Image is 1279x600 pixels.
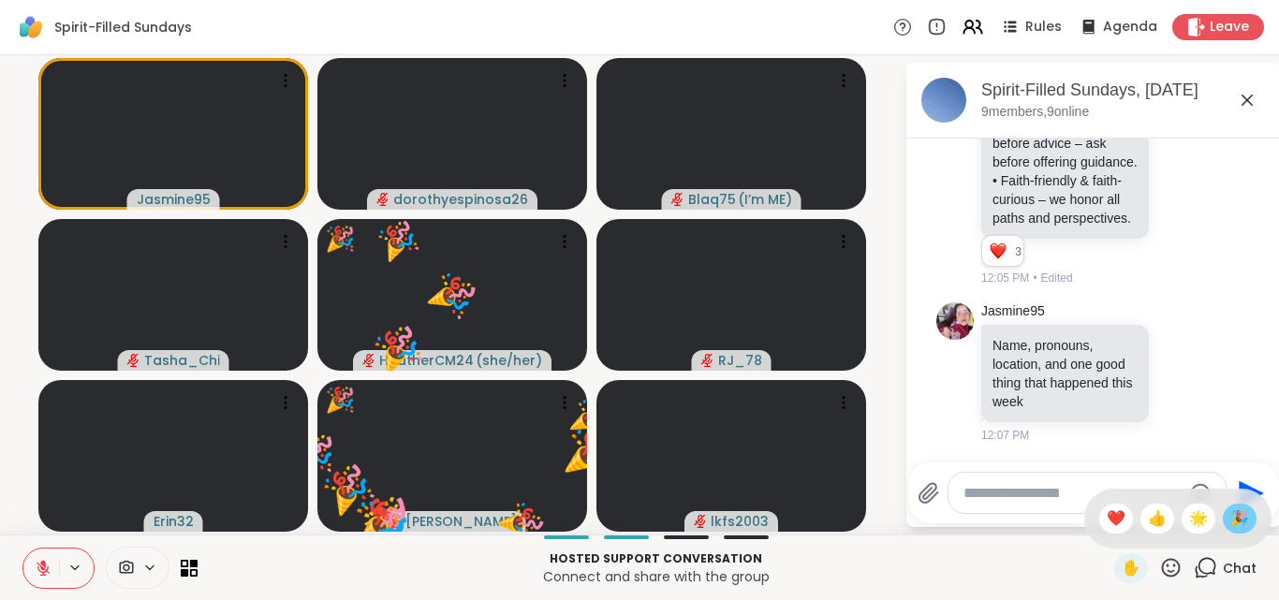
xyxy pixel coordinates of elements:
[476,351,542,370] span: ( she/her )
[1122,557,1140,579] span: ✋
[988,243,1007,258] button: Reactions: love
[209,567,1103,586] p: Connect and share with the group
[477,477,566,567] button: 🎉
[992,336,1138,411] p: Name, pronouns, location, and one good thing that happened this week
[144,351,220,370] span: Tasha_Chi
[1107,507,1125,530] span: ❤️
[711,512,769,531] span: lkfs2003
[738,190,792,209] span: ( I’m ME )
[688,190,736,209] span: Blaq75
[127,354,140,367] span: audio-muted
[54,18,192,37] span: Spirit-Filled Sundays
[1210,18,1249,37] span: Leave
[1033,270,1036,286] span: •
[325,221,355,257] div: 🎉
[921,78,966,123] img: Spirit-Filled Sundays, Sep 14
[209,550,1103,567] p: Hosted support conversation
[1230,507,1249,530] span: 🎉
[701,354,714,367] span: audio-muted
[981,302,1045,321] a: Jasmine95
[963,484,1182,503] textarea: Type your message
[325,382,355,418] div: 🎉
[298,437,399,538] button: 🎉
[718,351,762,370] span: RJ_78
[981,270,1029,286] span: 12:05 PM
[405,248,500,343] button: 🎉
[1189,507,1208,530] span: 🌟
[1189,482,1212,505] button: Emoji picker
[981,103,1089,122] p: 9 members, 9 online
[1041,270,1073,286] span: Edited
[405,512,517,531] span: [PERSON_NAME]
[338,477,428,567] button: 🎉
[1015,243,1023,260] span: 3
[981,427,1029,444] span: 12:07 PM
[694,515,707,528] span: audio-muted
[154,512,194,531] span: Erin32
[1148,507,1167,530] span: 👍
[376,193,390,206] span: audio-muted
[1025,18,1062,37] span: Rules
[350,302,445,397] button: 🎉
[982,236,1015,266] div: Reaction list
[1103,18,1157,37] span: Agenda
[671,193,684,206] span: audio-muted
[393,190,528,209] span: dorothyespinosa26
[137,190,211,209] span: Jasmine95
[1223,559,1257,578] span: Chat
[1228,472,1270,514] button: Send
[936,302,974,340] img: https://sharewell-space-live.sfo3.digitaloceanspaces.com/user-generated/0c3f25b2-e4be-4605-90b8-c...
[981,79,1266,102] div: Spirit-Filled Sundays, [DATE]
[15,11,47,43] img: ShareWell Logomark
[358,200,438,281] button: 🎉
